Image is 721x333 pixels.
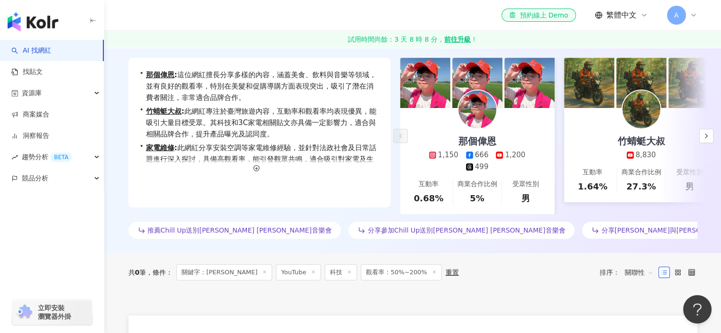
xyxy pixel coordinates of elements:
span: 推薦Chill Up送別[PERSON_NAME] [PERSON_NAME]音樂會 [147,226,332,234]
img: post-image [668,58,719,108]
span: : [174,71,177,79]
span: A [674,10,679,20]
div: 受眾性別 [676,168,703,177]
a: 預約線上 Demo [502,9,575,22]
span: 科技 [325,264,357,280]
span: 關聯性 [625,265,653,280]
img: post-image [400,58,450,108]
span: 競品分析 [22,168,48,189]
img: KOL Avatar [458,90,496,128]
img: post-image [504,58,555,108]
a: 竹蜻蜓大叔8,830互動率1.64%商業合作比例27.3%受眾性別男 [564,108,719,202]
div: BETA [50,153,72,162]
div: 排序： [600,265,658,280]
a: 商案媒合 [11,110,49,119]
span: 分享參加Chill Up送別[PERSON_NAME] [PERSON_NAME]音樂會 [367,226,565,234]
div: 499 [475,162,489,172]
div: 商業合作比例 [621,168,661,177]
div: 0.68% [414,192,443,204]
span: 0 [135,269,140,276]
div: 預約線上 Demo [509,10,568,20]
div: 重置 [446,269,459,276]
a: searchAI 找網紅 [11,46,51,55]
span: 觀看率：50%~200% [361,264,442,280]
div: 共 筆 [128,269,146,276]
div: 男 [685,180,694,192]
span: 繁體中文 [606,10,637,20]
div: 27.3% [626,180,656,192]
span: 此網紅專注於臺灣旅遊內容，互動率和觀看率均表現優異，能吸引大量目標受眾。其科技和3C家電相關貼文亦具備一定影響力，適合與相關品牌合作，提升產品曝光及認同度。 [146,106,379,140]
span: 資源庫 [22,82,42,104]
span: : [174,144,177,152]
a: 試用時間尚餘：3 天 8 時 8 分，前往升級！ [104,31,721,48]
span: 條件 ： [146,269,173,276]
div: • [140,106,379,140]
div: 8,830 [636,150,656,160]
img: chrome extension [15,305,34,320]
a: 找貼文 [11,67,43,77]
div: • [140,142,379,176]
img: post-image [616,58,666,108]
div: 受眾性別 [512,180,539,189]
img: logo [8,12,58,31]
div: 5% [470,192,484,204]
div: 那個偉恩 [449,135,506,148]
div: • [140,69,379,103]
span: rise [11,154,18,161]
span: 趨勢分析 [22,146,72,168]
div: 互動率 [583,168,602,177]
span: YouTube [276,264,321,280]
a: 竹蜻蜓大叔 [146,107,182,116]
img: post-image [452,58,502,108]
img: post-image [564,58,614,108]
iframe: Help Scout Beacon - Open [683,295,712,324]
div: 1,200 [505,150,525,160]
span: 立即安裝 瀏覽器外掛 [38,304,71,321]
span: 此網紅分享安裝空調等家電維修經驗，並針對法政社會及日常話題進行深入探討，具備高觀看率，能引發觀眾共鳴，適合吸引對家電及生活相關的粉絲。 [146,142,379,176]
div: 1.64% [578,180,607,192]
span: 這位網紅擅長分享多樣的內容，涵蓋美食、飲料與音樂等領域，並有良好的觀看率，特別在美髮和促購導購方面表現突出，吸引了潛在消費者關注，非常適合品牌合作。 [146,69,379,103]
div: 商業合作比例 [457,180,497,189]
div: 1,150 [438,150,458,160]
a: chrome extension立即安裝 瀏覽器外掛 [12,299,92,325]
span: 關鍵字：[PERSON_NAME] [176,264,272,280]
a: 洞察報告 [11,131,49,141]
div: 男 [521,192,530,204]
a: 那個偉恩 [146,71,174,79]
a: 家電維修 [146,144,174,152]
a: 那個偉恩1,1506661,200499互動率0.68%商業合作比例5%受眾性別男 [400,108,555,214]
div: 666 [475,150,489,160]
div: 竹蜻蜓大叔 [608,135,675,148]
strong: 前往升級 [444,35,471,44]
img: KOL Avatar [622,90,660,128]
div: 互動率 [419,180,438,189]
span: : [182,107,184,116]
